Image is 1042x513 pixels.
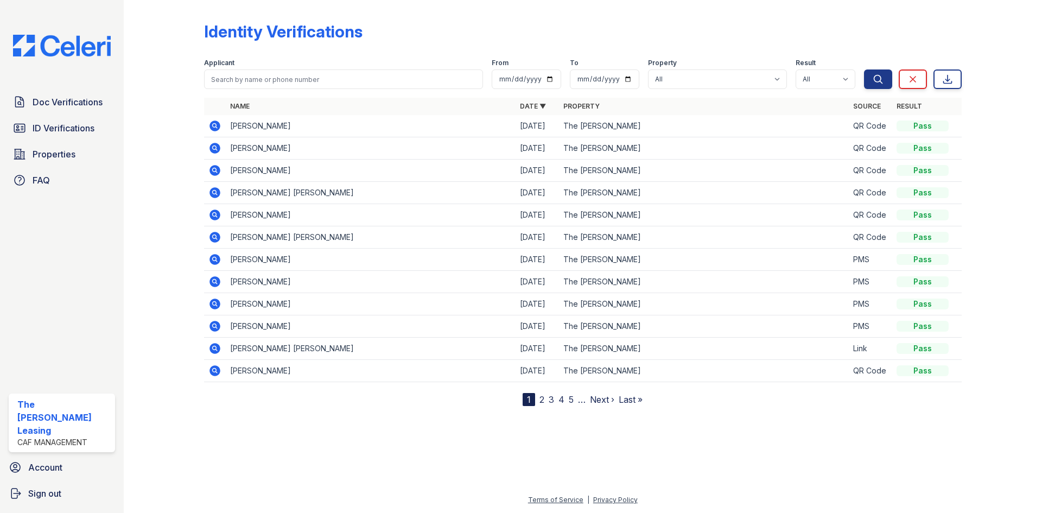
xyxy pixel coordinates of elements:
input: Search by name or phone number [204,69,483,89]
div: Pass [897,187,949,198]
td: [DATE] [516,115,559,137]
td: QR Code [849,360,892,382]
td: [DATE] [516,182,559,204]
td: The [PERSON_NAME] [559,293,849,315]
div: Pass [897,343,949,354]
div: Pass [897,143,949,154]
td: [DATE] [516,249,559,271]
label: Property [648,59,677,67]
td: [DATE] [516,293,559,315]
td: [PERSON_NAME] [226,271,516,293]
td: The [PERSON_NAME] [559,115,849,137]
td: [PERSON_NAME] [226,160,516,182]
td: PMS [849,315,892,338]
a: Result [897,102,922,110]
td: [DATE] [516,315,559,338]
td: PMS [849,271,892,293]
td: The [PERSON_NAME] [559,360,849,382]
div: Pass [897,365,949,376]
td: [PERSON_NAME] [226,204,516,226]
td: [DATE] [516,204,559,226]
td: [PERSON_NAME] [226,137,516,160]
a: Sign out [4,483,119,504]
div: Identity Verifications [204,22,363,41]
td: [PERSON_NAME] [PERSON_NAME] [226,182,516,204]
td: [DATE] [516,338,559,360]
td: The [PERSON_NAME] [559,271,849,293]
label: Applicant [204,59,234,67]
img: CE_Logo_Blue-a8612792a0a2168367f1c8372b55b34899dd931a85d93a1a3d3e32e68fde9ad4.png [4,35,119,56]
a: Last » [619,394,643,405]
a: Terms of Service [528,496,583,504]
td: PMS [849,249,892,271]
a: 3 [549,394,554,405]
td: [PERSON_NAME] [226,315,516,338]
td: The [PERSON_NAME] [559,204,849,226]
div: Pass [897,210,949,220]
a: FAQ [9,169,115,191]
a: Property [563,102,600,110]
a: Name [230,102,250,110]
a: Properties [9,143,115,165]
td: The [PERSON_NAME] [559,338,849,360]
div: Pass [897,254,949,265]
span: ID Verifications [33,122,94,135]
td: The [PERSON_NAME] [559,226,849,249]
a: Privacy Policy [593,496,638,504]
td: The [PERSON_NAME] [559,160,849,182]
td: [DATE] [516,137,559,160]
div: CAF Management [17,437,111,448]
td: The [PERSON_NAME] [559,137,849,160]
td: [PERSON_NAME] [226,249,516,271]
span: Sign out [28,487,61,500]
div: Pass [897,276,949,287]
a: 5 [569,394,574,405]
div: Pass [897,321,949,332]
td: [DATE] [516,226,559,249]
td: [DATE] [516,160,559,182]
a: 2 [539,394,544,405]
td: QR Code [849,160,892,182]
div: Pass [897,232,949,243]
div: Pass [897,165,949,176]
td: PMS [849,293,892,315]
td: [PERSON_NAME] [PERSON_NAME] [226,338,516,360]
div: The [PERSON_NAME] Leasing [17,398,111,437]
a: Next › [590,394,614,405]
a: Source [853,102,881,110]
td: The [PERSON_NAME] [559,315,849,338]
div: 1 [523,393,535,406]
label: Result [796,59,816,67]
td: [DATE] [516,271,559,293]
label: To [570,59,579,67]
td: Link [849,338,892,360]
span: Doc Verifications [33,96,103,109]
a: Doc Verifications [9,91,115,113]
td: [PERSON_NAME] [PERSON_NAME] [226,226,516,249]
div: Pass [897,299,949,309]
div: | [587,496,589,504]
td: [DATE] [516,360,559,382]
td: QR Code [849,137,892,160]
td: QR Code [849,204,892,226]
td: QR Code [849,182,892,204]
td: QR Code [849,226,892,249]
td: [PERSON_NAME] [226,115,516,137]
td: The [PERSON_NAME] [559,249,849,271]
a: 4 [558,394,564,405]
a: Date ▼ [520,102,546,110]
div: Pass [897,121,949,131]
span: Properties [33,148,75,161]
td: [PERSON_NAME] [226,360,516,382]
a: ID Verifications [9,117,115,139]
span: Account [28,461,62,474]
span: FAQ [33,174,50,187]
label: From [492,59,509,67]
span: … [578,393,586,406]
td: QR Code [849,115,892,137]
a: Account [4,457,119,478]
td: The [PERSON_NAME] [559,182,849,204]
td: [PERSON_NAME] [226,293,516,315]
